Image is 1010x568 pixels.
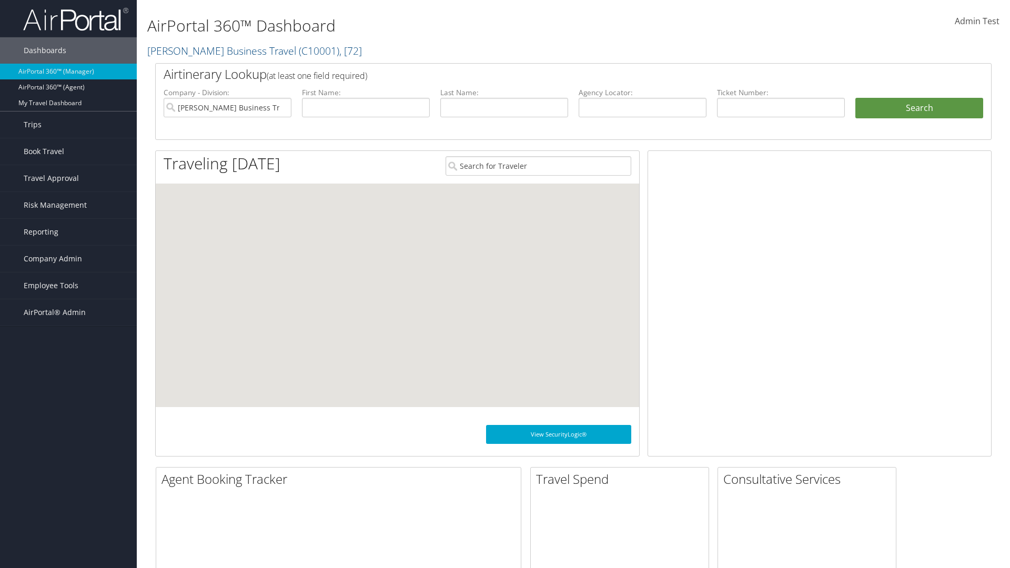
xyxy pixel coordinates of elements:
[24,219,58,245] span: Reporting
[164,153,280,175] h1: Traveling [DATE]
[267,70,367,82] span: (at least one field required)
[486,425,631,444] a: View SecurityLogic®
[161,470,521,488] h2: Agent Booking Tracker
[440,87,568,98] label: Last Name:
[24,165,79,191] span: Travel Approval
[23,7,128,32] img: airportal-logo.png
[855,98,983,119] button: Search
[446,156,631,176] input: Search for Traveler
[24,37,66,64] span: Dashboards
[24,138,64,165] span: Book Travel
[302,87,430,98] label: First Name:
[955,5,999,38] a: Admin Test
[723,470,896,488] h2: Consultative Services
[24,192,87,218] span: Risk Management
[164,65,914,83] h2: Airtinerary Lookup
[536,470,709,488] h2: Travel Spend
[339,44,362,58] span: , [ 72 ]
[299,44,339,58] span: ( C10001 )
[24,272,78,299] span: Employee Tools
[955,15,999,27] span: Admin Test
[24,246,82,272] span: Company Admin
[717,87,845,98] label: Ticket Number:
[164,87,291,98] label: Company - Division:
[579,87,706,98] label: Agency Locator:
[147,44,362,58] a: [PERSON_NAME] Business Travel
[24,299,86,326] span: AirPortal® Admin
[147,15,715,37] h1: AirPortal 360™ Dashboard
[24,111,42,138] span: Trips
